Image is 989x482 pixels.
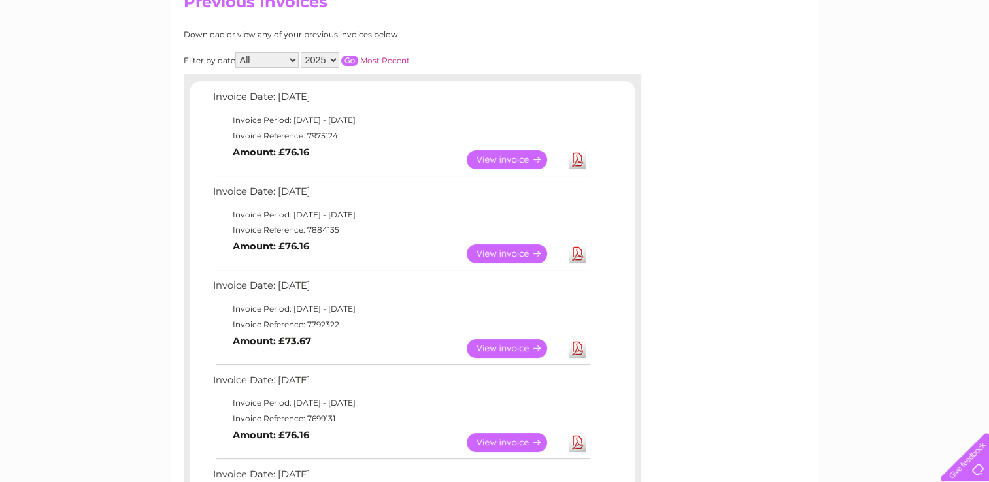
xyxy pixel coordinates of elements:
a: Download [569,339,586,358]
td: Invoice Date: [DATE] [210,88,592,112]
div: Clear Business is a trading name of Verastar Limited (registered in [GEOGRAPHIC_DATA] No. 3667643... [186,7,804,63]
td: Invoice Period: [DATE] - [DATE] [210,395,592,411]
a: Download [569,150,586,169]
a: Water [759,56,784,65]
a: Download [569,433,586,452]
a: View [467,244,563,263]
a: Contact [902,56,934,65]
a: Download [569,244,586,263]
a: View [467,433,563,452]
td: Invoice Reference: 7699131 [210,411,592,426]
a: Most Recent [360,56,410,65]
a: View [467,339,563,358]
a: Energy [792,56,820,65]
td: Invoice Date: [DATE] [210,277,592,301]
b: Amount: £76.16 [233,146,309,158]
td: Invoice Reference: 7792322 [210,317,592,332]
b: Amount: £73.67 [233,335,311,347]
img: logo.png [35,34,101,74]
td: Invoice Period: [DATE] - [DATE] [210,112,592,128]
a: View [467,150,563,169]
a: Blog [875,56,894,65]
div: Download or view any of your previous invoices below. [184,30,527,39]
td: Invoice Reference: 7975124 [210,128,592,144]
a: Log out [946,56,977,65]
a: 0333 014 3131 [743,7,833,23]
td: Invoice Period: [DATE] - [DATE] [210,301,592,317]
a: Telecoms [828,56,867,65]
div: Filter by date [184,52,527,68]
td: Invoice Date: [DATE] [210,183,592,207]
td: Invoice Reference: 7884135 [210,222,592,238]
td: Invoice Date: [DATE] [210,372,592,396]
b: Amount: £76.16 [233,240,309,252]
td: Invoice Period: [DATE] - [DATE] [210,207,592,223]
b: Amount: £76.16 [233,429,309,441]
